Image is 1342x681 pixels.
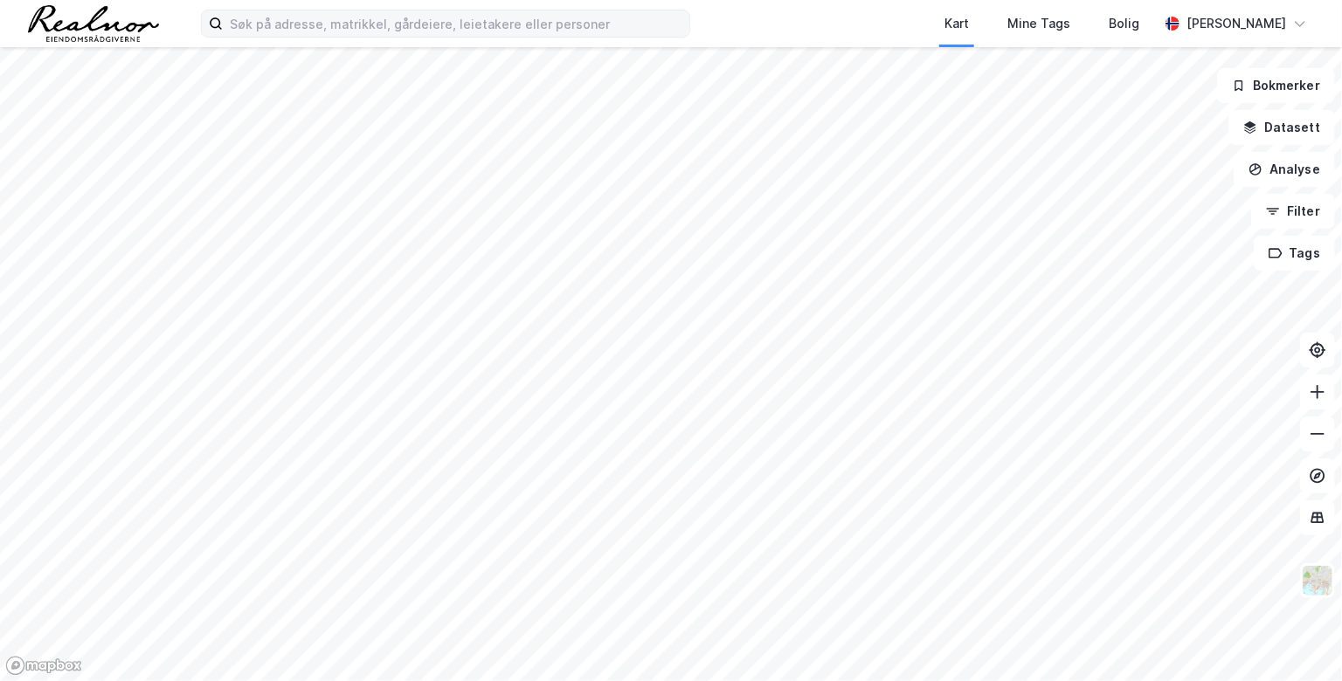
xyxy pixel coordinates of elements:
div: Bolig [1109,13,1139,34]
div: Kontrollprogram for chat [1255,597,1342,681]
div: Mine Tags [1007,13,1070,34]
input: Søk på adresse, matrikkel, gårdeiere, leietakere eller personer [223,10,689,37]
img: realnor-logo.934646d98de889bb5806.png [28,5,159,42]
div: Kart [944,13,969,34]
iframe: Chat Widget [1255,597,1342,681]
div: [PERSON_NAME] [1186,13,1286,34]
